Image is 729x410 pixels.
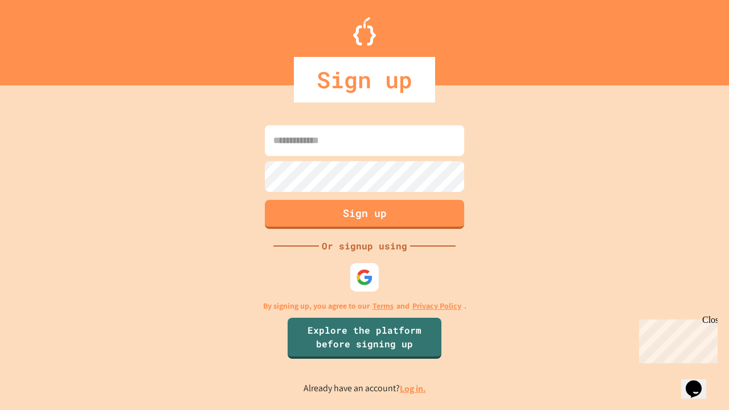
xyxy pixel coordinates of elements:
[353,17,376,46] img: Logo.svg
[372,300,394,312] a: Terms
[412,300,461,312] a: Privacy Policy
[681,364,718,399] iframe: chat widget
[319,239,410,253] div: Or signup using
[288,318,441,359] a: Explore the platform before signing up
[400,383,426,395] a: Log in.
[5,5,79,72] div: Chat with us now!Close
[265,200,464,229] button: Sign up
[304,382,426,396] p: Already have an account?
[356,269,373,286] img: google-icon.svg
[294,57,435,102] div: Sign up
[634,315,718,363] iframe: chat widget
[263,300,466,312] p: By signing up, you agree to our and .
